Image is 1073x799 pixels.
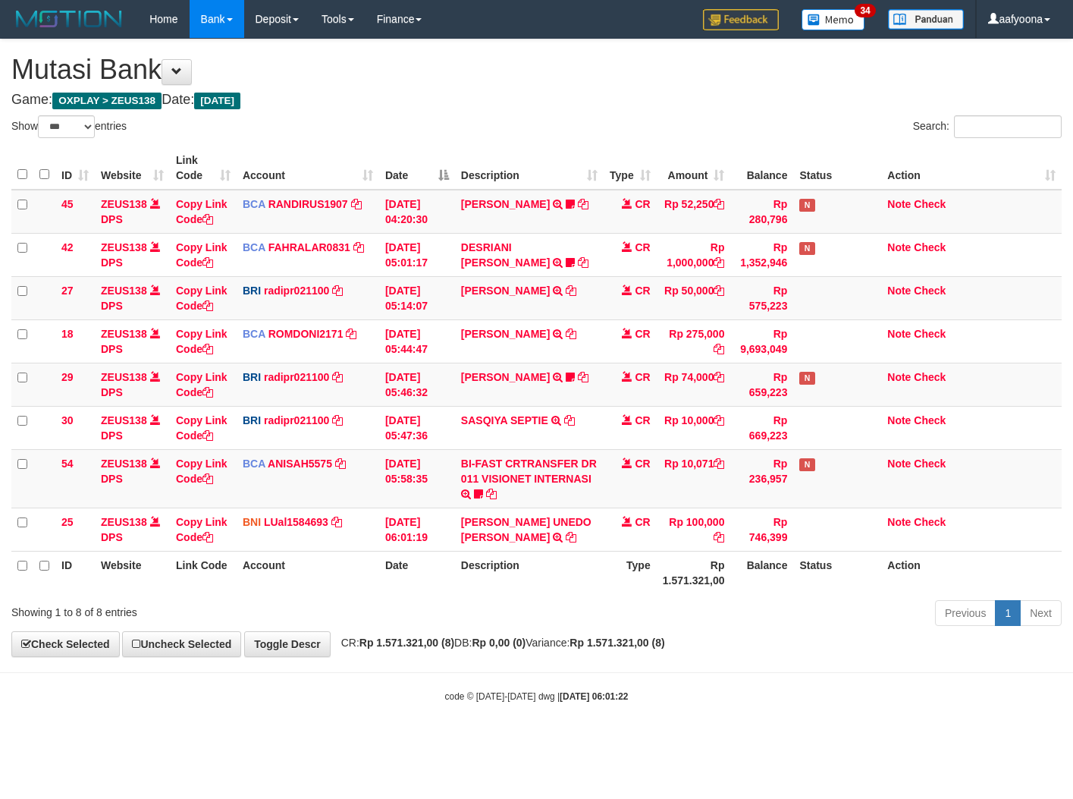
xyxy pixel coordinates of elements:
th: Amount: activate to sort column ascending [657,146,731,190]
td: Rp 10,000 [657,406,731,449]
td: DPS [95,406,170,449]
a: FAHRALAR0831 [268,241,350,253]
span: CR: DB: Variance: [334,637,665,649]
a: Copy Rp 1,000,000 to clipboard [714,256,724,269]
td: [DATE] 06:01:19 [379,508,455,551]
th: Type: activate to sort column ascending [604,146,657,190]
a: LUal1584693 [264,516,328,528]
strong: Rp 1.571.321,00 (8) [569,637,664,649]
a: Note [887,371,911,383]
td: [DATE] 05:01:17 [379,233,455,276]
a: Next [1020,600,1062,626]
span: BRI [243,285,261,297]
td: DPS [95,508,170,551]
a: Copy Link Code [176,285,227,312]
a: Note [887,241,911,253]
span: 42 [61,241,74,253]
td: Rp 10,071 [657,449,731,508]
span: BCA [243,458,265,470]
a: DESRIANI [PERSON_NAME] [461,241,550,269]
input: Search: [954,115,1062,138]
span: [DATE] [194,93,240,109]
td: DPS [95,190,170,234]
a: Check [914,371,946,383]
span: CR [635,328,650,340]
a: Copy SAMUEL UNEDO SIMBOLON to clipboard [566,531,576,543]
th: Rp 1.571.321,00 [657,551,731,594]
th: ID: activate to sort column ascending [55,146,95,190]
td: Rp 50,000 [657,276,731,319]
th: Account: activate to sort column ascending [237,146,379,190]
a: Copy Link Code [176,371,227,398]
td: DPS [95,276,170,319]
td: Rp 280,796 [730,190,793,234]
td: Rp 1,352,946 [730,233,793,276]
span: 29 [61,371,74,383]
a: Copy radipr021100 to clipboard [332,414,343,426]
img: Button%20Memo.svg [802,9,865,30]
span: 18 [61,328,74,340]
a: ZEUS138 [101,458,147,470]
th: Website [95,551,170,594]
th: ID [55,551,95,594]
span: Has Note [799,458,814,471]
a: Previous [935,600,996,626]
label: Search: [913,115,1062,138]
a: Note [887,516,911,528]
a: Check [914,414,946,426]
a: Copy SASQIYA SEPTIE to clipboard [564,414,575,426]
a: Note [887,328,911,340]
th: Action [881,551,1062,594]
td: Rp 275,000 [657,319,731,363]
a: Check [914,285,946,297]
span: 45 [61,198,74,210]
a: radipr021100 [264,371,329,383]
a: ZEUS138 [101,371,147,383]
a: Copy Link Code [176,414,227,442]
th: Type [604,551,657,594]
a: [PERSON_NAME] UNEDO [PERSON_NAME] [461,516,591,543]
a: Copy TENNY SETIAWAN to clipboard [578,198,588,210]
td: Rp 746,399 [730,508,793,551]
a: Note [887,198,911,210]
th: Status [793,551,881,594]
a: Copy Link Code [176,516,227,543]
th: Date: activate to sort column descending [379,146,455,190]
td: Rp 100,000 [657,508,731,551]
span: BRI [243,371,261,383]
a: Copy BI-FAST CRTRANSFER DR 011 VISIONET INTERNASI to clipboard [486,488,497,500]
a: radipr021100 [264,414,329,426]
td: Rp 74,000 [657,363,731,406]
td: [DATE] 04:20:30 [379,190,455,234]
a: Copy Rp 10,071 to clipboard [714,458,724,470]
a: [PERSON_NAME] [461,371,550,383]
span: Has Note [799,199,814,212]
span: OXPLAY > ZEUS138 [52,93,162,109]
td: Rp 1,000,000 [657,233,731,276]
a: SASQIYA SEPTIE [461,414,548,426]
a: Check [914,328,946,340]
a: Note [887,285,911,297]
td: DPS [95,319,170,363]
a: Copy radipr021100 to clipboard [332,285,343,297]
a: Copy Link Code [176,328,227,355]
span: CR [635,285,650,297]
a: Copy Link Code [176,458,227,485]
td: [DATE] 05:58:35 [379,449,455,508]
a: [PERSON_NAME] [461,198,550,210]
span: 25 [61,516,74,528]
a: Toggle Descr [244,631,331,657]
a: Copy Rp 52,250 to clipboard [714,198,724,210]
th: Balance [730,146,793,190]
th: Link Code [170,551,237,594]
td: [DATE] 05:44:47 [379,319,455,363]
a: Copy ANISAH5575 to clipboard [335,458,346,470]
a: Check [914,198,946,210]
a: Copy Rp 10,000 to clipboard [714,414,724,426]
td: [DATE] 05:47:36 [379,406,455,449]
td: DPS [95,233,170,276]
a: Copy RANDIRUS1907 to clipboard [351,198,362,210]
td: Rp 659,223 [730,363,793,406]
a: ZEUS138 [101,285,147,297]
a: Copy Rp 74,000 to clipboard [714,371,724,383]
